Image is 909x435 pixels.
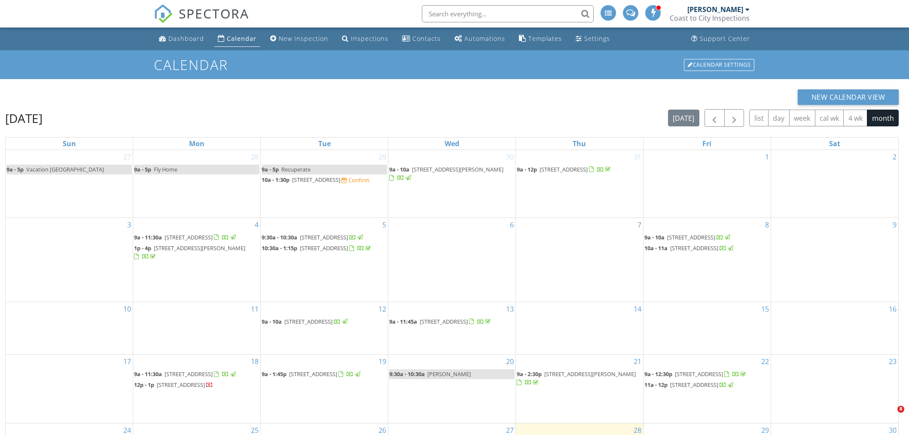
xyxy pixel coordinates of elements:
[6,302,133,354] td: Go to August 10, 2025
[249,150,260,164] a: Go to July 28, 2025
[687,5,743,14] div: [PERSON_NAME]
[262,318,282,325] span: 9a - 10a
[760,302,771,316] a: Go to August 15, 2025
[253,218,260,232] a: Go to August 4, 2025
[389,165,515,183] a: 9a - 10a [STREET_ADDRESS][PERSON_NAME]
[389,318,492,325] a: 9a - 11:45a [STREET_ADDRESS]
[705,109,725,127] button: Previous month
[517,165,612,173] a: 9a - 12p [STREET_ADDRESS]
[891,218,898,232] a: Go to August 9, 2025
[544,370,636,378] span: [STREET_ADDRESS][PERSON_NAME]
[749,110,769,126] button: list
[443,138,461,150] a: Wednesday
[389,317,515,327] a: 9a - 11:45a [STREET_ADDRESS]
[134,369,259,380] a: 9a - 11:30a [STREET_ADDRESS]
[887,355,898,368] a: Go to August 23, 2025
[348,177,369,184] div: Confirm
[122,150,133,164] a: Go to July 27, 2025
[880,406,900,426] iframe: Intercom live chat
[540,165,588,173] span: [STREET_ADDRESS]
[632,302,643,316] a: Go to August 14, 2025
[377,302,388,316] a: Go to August 12, 2025
[422,5,594,22] input: Search everything...
[227,34,256,43] div: Calendar
[517,370,542,378] span: 9a - 2:30p
[134,370,162,378] span: 9a - 11:30a
[262,370,362,378] a: 9a - 1:45p [STREET_ADDRESS]
[670,244,718,252] span: [STREET_ADDRESS]
[388,302,516,354] td: Go to August 13, 2025
[261,355,388,423] td: Go to August 19, 2025
[6,150,133,217] td: Go to July 27, 2025
[643,355,771,423] td: Go to August 22, 2025
[300,244,348,252] span: [STREET_ADDRESS]
[644,233,732,241] a: 9a - 10a [STREET_ADDRESS]
[763,218,771,232] a: Go to August 8, 2025
[133,150,261,217] td: Go to July 28, 2025
[389,165,409,173] span: 9a - 10a
[261,302,388,354] td: Go to August 12, 2025
[388,217,516,302] td: Go to August 6, 2025
[644,370,672,378] span: 9a - 12:30p
[643,150,771,217] td: Go to August 1, 2025
[464,34,505,43] div: Automations
[262,165,279,173] span: 9a - 5p
[134,381,154,389] span: 12p - 1p
[134,243,259,262] a: 1p - 4p [STREET_ADDRESS][PERSON_NAME]
[644,370,747,378] a: 9a - 12:30p [STREET_ADDRESS]
[771,355,898,423] td: Go to August 23, 2025
[262,175,387,185] a: 10a - 1:30p [STREET_ADDRESS] Confirm
[122,302,133,316] a: Go to August 10, 2025
[644,381,668,389] span: 11a - 12p
[399,31,444,47] a: Contacts
[179,4,249,22] span: SPECTORA
[262,233,387,243] a: 9:30a - 10:30a [STREET_ADDRESS]
[134,380,259,390] a: 12p - 1p [STREET_ADDRESS]
[632,355,643,368] a: Go to August 21, 2025
[389,318,417,325] span: 9a - 11:45a
[517,369,642,388] a: 9a - 2:30p [STREET_ADDRESS][PERSON_NAME]
[389,370,425,378] span: 9:30a - 10:30a
[339,31,392,47] a: Inspections
[388,355,516,423] td: Go to August 20, 2025
[377,150,388,164] a: Go to July 29, 2025
[133,355,261,423] td: Go to August 18, 2025
[154,165,177,173] span: Fly Home
[508,218,516,232] a: Go to August 6, 2025
[6,217,133,302] td: Go to August 3, 2025
[134,244,245,260] a: 1p - 4p [STREET_ADDRESS][PERSON_NAME]
[6,355,133,423] td: Go to August 17, 2025
[897,406,904,413] span: 8
[300,233,348,241] span: [STREET_ADDRESS]
[351,34,388,43] div: Inspections
[684,59,754,71] div: Calendar Settings
[134,165,151,173] span: 9a - 5p
[133,217,261,302] td: Go to August 4, 2025
[165,233,213,241] span: [STREET_ADDRESS]
[724,109,744,127] button: Next month
[214,31,260,47] a: Calendar
[165,370,213,378] span: [STREET_ADDRESS]
[262,369,387,380] a: 9a - 1:45p [STREET_ADDRESS]
[516,150,643,217] td: Go to July 31, 2025
[388,150,516,217] td: Go to July 30, 2025
[771,217,898,302] td: Go to August 9, 2025
[644,380,770,390] a: 11a - 12p [STREET_ADDRESS]
[262,233,297,241] span: 9:30a - 10:30a
[891,150,898,164] a: Go to August 2, 2025
[701,138,713,150] a: Friday
[134,233,162,241] span: 9a - 11:30a
[571,138,588,150] a: Thursday
[763,150,771,164] a: Go to August 1, 2025
[412,34,441,43] div: Contacts
[516,302,643,354] td: Go to August 14, 2025
[122,355,133,368] a: Go to August 17, 2025
[154,244,245,252] span: [STREET_ADDRESS][PERSON_NAME]
[644,369,770,380] a: 9a - 12:30p [STREET_ADDRESS]
[771,302,898,354] td: Go to August 16, 2025
[644,244,668,252] span: 10a - 11a
[887,302,898,316] a: Go to August 16, 2025
[644,243,770,254] a: 10a - 11a [STREET_ADDRESS]
[420,318,468,325] span: [STREET_ADDRESS]
[262,317,387,327] a: 9a - 10a [STREET_ADDRESS]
